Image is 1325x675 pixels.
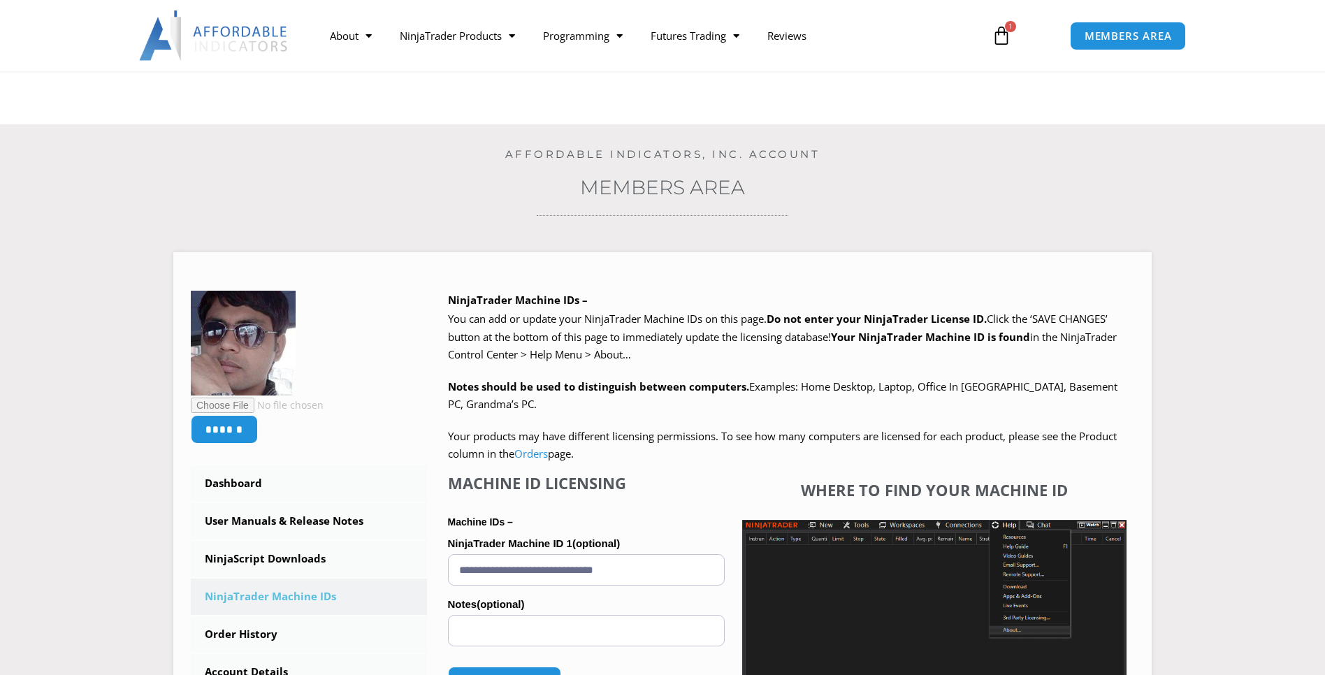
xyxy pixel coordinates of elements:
a: User Manuals & Release Notes [191,503,427,539]
label: NinjaTrader Machine ID 1 [448,533,725,554]
a: NinjaTrader Machine IDs [191,579,427,615]
strong: Your NinjaTrader Machine ID is found [831,330,1030,344]
a: Reviews [753,20,820,52]
span: (optional) [477,598,524,610]
img: 06f45052ef44a4f6cfbf700c5e9ab60df7c7c9ffcab772790534b7a6fe138a01 [191,291,296,395]
span: You can add or update your NinjaTrader Machine IDs on this page. [448,312,767,326]
strong: Notes should be used to distinguish between computers. [448,379,749,393]
a: Affordable Indicators, Inc. Account [505,147,820,161]
b: NinjaTrader Machine IDs – [448,293,588,307]
a: Programming [529,20,637,52]
a: NinjaTrader Products [386,20,529,52]
a: Order History [191,616,427,653]
a: About [316,20,386,52]
a: NinjaScript Downloads [191,541,427,577]
a: MEMBERS AREA [1070,22,1187,50]
img: LogoAI | Affordable Indicators – NinjaTrader [139,10,289,61]
b: Do not enter your NinjaTrader License ID. [767,312,987,326]
span: Examples: Home Desktop, Laptop, Office In [GEOGRAPHIC_DATA], Basement PC, Grandma’s PC. [448,379,1117,412]
label: Notes [448,594,725,615]
a: Orders [514,447,548,460]
span: 1 [1005,21,1016,32]
span: MEMBERS AREA [1085,31,1172,41]
strong: Machine IDs – [448,516,513,528]
a: Dashboard [191,465,427,502]
h4: Machine ID Licensing [448,474,725,492]
span: Click the ‘SAVE CHANGES’ button at the bottom of this page to immediately update the licensing da... [448,312,1117,361]
a: Futures Trading [637,20,753,52]
a: Members Area [580,175,745,199]
span: Your products may have different licensing permissions. To see how many computers are licensed fo... [448,429,1117,461]
span: (optional) [572,537,620,549]
a: 1 [971,15,1032,56]
h4: Where to find your Machine ID [742,481,1127,499]
nav: Menu [316,20,976,52]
